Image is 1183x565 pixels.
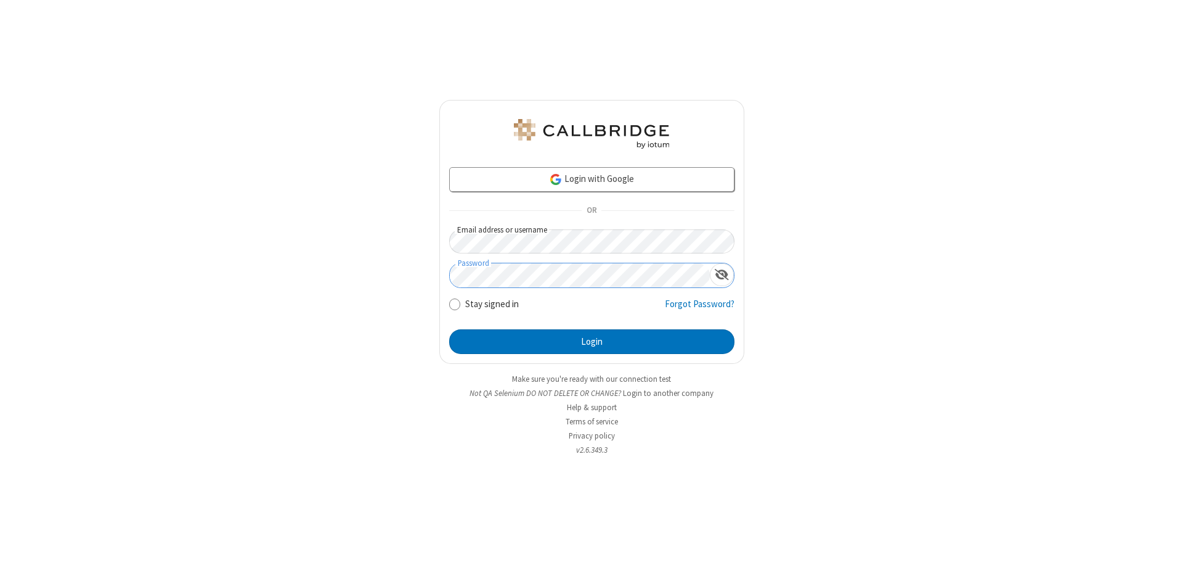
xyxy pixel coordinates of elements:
a: Terms of service [566,416,618,427]
label: Stay signed in [465,297,519,311]
button: Login to another company [623,387,713,399]
img: QA Selenium DO NOT DELETE OR CHANGE [511,119,672,149]
a: Make sure you're ready with our connection test [512,374,671,384]
input: Email address or username [449,229,734,254]
a: Help & support [567,402,617,413]
span: OR [582,202,601,220]
div: Show password [710,263,734,286]
li: v2.6.349.3 [439,444,744,456]
iframe: Chat [1152,533,1174,556]
img: google-icon.png [549,173,563,186]
li: Not QA Selenium DO NOT DELETE OR CHANGE? [439,387,744,399]
button: Login [449,329,734,354]
input: Password [450,263,710,287]
a: Forgot Password? [665,297,734,321]
a: Login with Google [449,167,734,192]
a: Privacy policy [569,431,615,441]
